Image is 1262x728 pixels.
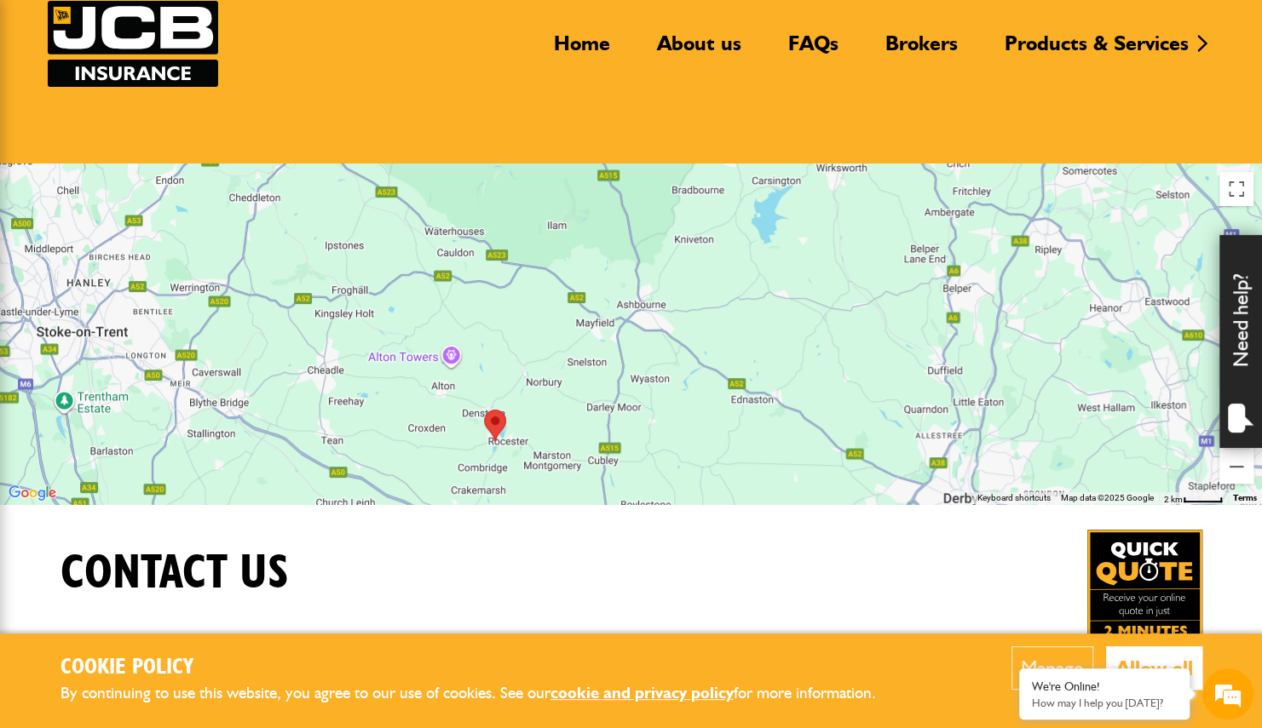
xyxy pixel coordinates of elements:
[1061,493,1154,502] span: Map data ©2025 Google
[61,545,289,602] h1: Contact us
[977,492,1051,504] button: Keyboard shortcuts
[1159,492,1228,504] button: Map Scale: 2 km per 43 pixels
[1164,495,1183,504] span: 2 km
[48,1,218,87] img: JCB Insurance Services logo
[1087,530,1202,645] img: Quick Quote
[1219,235,1262,448] div: Need help?
[61,680,904,707] p: By continuing to use this website, you agree to our use of cookies. See our for more information.
[1087,530,1202,645] a: Get your insurance quote in just 2-minutes
[48,1,218,87] a: JCB Insurance Services
[61,655,904,681] h2: Cookie Policy
[1233,492,1257,503] a: Terms (opens in new tab)
[1219,450,1253,484] button: Zoom out
[1106,646,1202,690] button: Allow all
[4,482,61,504] a: Open this area in Google Maps (opens a new window)
[775,31,851,70] a: FAQs
[644,31,754,70] a: About us
[1219,172,1253,206] button: Toggle fullscreen view
[550,683,734,702] a: cookie and privacy policy
[4,482,61,504] img: Google
[1011,646,1093,690] button: Manage
[541,31,623,70] a: Home
[1032,679,1177,694] div: We're Online!
[992,31,1201,70] a: Products & Services
[873,31,971,70] a: Brokers
[1032,696,1177,709] p: How may I help you today?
